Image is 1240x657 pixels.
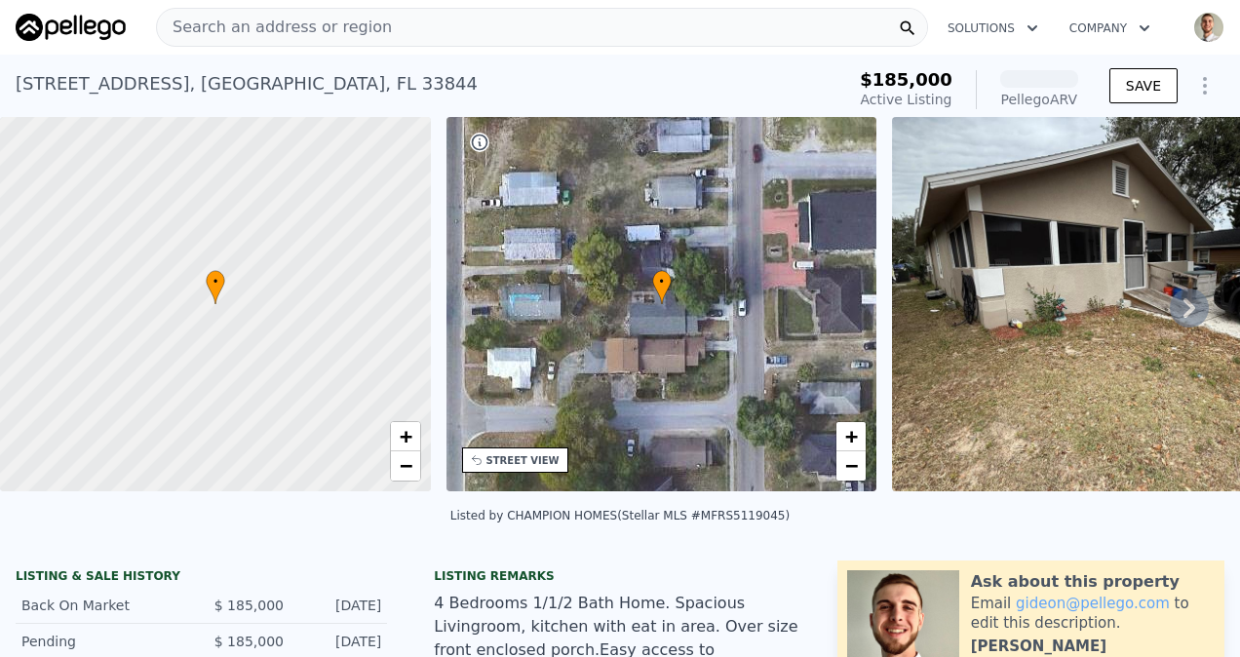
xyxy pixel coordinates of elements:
div: [DATE] [299,632,381,651]
div: Back On Market [21,596,186,615]
div: LISTING & SALE HISTORY [16,568,387,588]
div: [STREET_ADDRESS] , [GEOGRAPHIC_DATA] , FL 33844 [16,70,478,97]
a: Zoom out [391,451,420,481]
span: $ 185,000 [214,598,284,613]
img: Pellego [16,14,126,41]
div: • [652,270,672,304]
div: Listing remarks [434,568,805,584]
div: STREET VIEW [486,453,560,468]
span: • [206,273,225,290]
div: [DATE] [299,596,381,615]
img: avatar [1193,12,1224,43]
span: Active Listing [861,92,952,107]
div: • [206,270,225,304]
a: Zoom in [391,422,420,451]
span: + [845,424,858,448]
a: Zoom out [836,451,866,481]
div: Email to edit this description. [971,594,1215,633]
button: Company [1054,11,1166,46]
a: gideon@pellego.com [1016,595,1170,612]
div: Ask about this property [971,570,1180,594]
span: $185,000 [860,69,952,90]
button: SAVE [1109,68,1178,103]
span: $ 185,000 [214,634,284,649]
span: − [845,453,858,478]
a: Zoom in [836,422,866,451]
button: Solutions [932,11,1054,46]
span: • [652,273,672,290]
button: Show Options [1185,66,1224,105]
div: Listed by CHAMPION HOMES (Stellar MLS #MFRS5119045) [450,509,790,522]
span: + [399,424,411,448]
span: Search an address or region [157,16,392,39]
div: Pending [21,632,186,651]
div: Pellego ARV [1000,90,1078,109]
span: − [399,453,411,478]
